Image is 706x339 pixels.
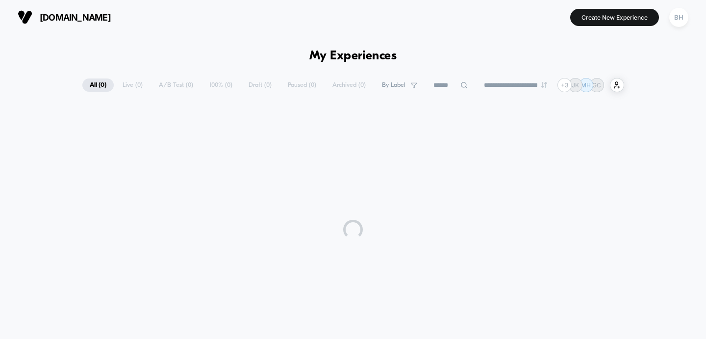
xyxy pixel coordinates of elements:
div: BH [669,8,688,27]
span: All ( 0 ) [82,78,114,92]
span: By Label [382,81,405,89]
p: GC [592,81,601,89]
button: Create New Experience [570,9,659,26]
div: + 3 [557,78,572,92]
img: Visually logo [18,10,32,25]
button: BH [666,7,691,27]
p: MH [581,81,591,89]
h1: My Experiences [309,49,397,63]
img: end [541,82,547,88]
button: [DOMAIN_NAME] [15,9,114,25]
span: [DOMAIN_NAME] [40,12,111,23]
p: JK [572,81,579,89]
